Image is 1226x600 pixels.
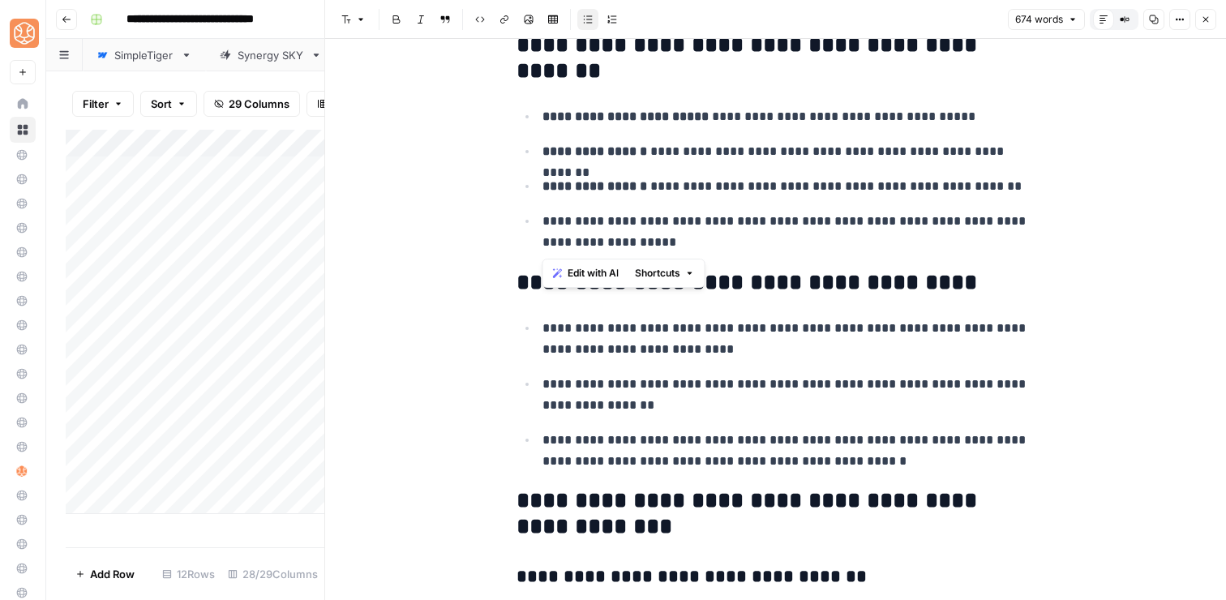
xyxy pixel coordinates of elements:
[83,96,109,112] span: Filter
[66,561,144,587] button: Add Row
[206,39,336,71] a: Synergy SKY
[140,91,197,117] button: Sort
[1008,9,1085,30] button: 674 words
[635,266,680,281] span: Shortcuts
[547,263,625,284] button: Edit with AI
[1015,12,1063,27] span: 674 words
[204,91,300,117] button: 29 Columns
[83,39,206,71] a: SimpleTiger
[10,91,36,117] a: Home
[238,47,304,63] div: Synergy SKY
[72,91,134,117] button: Filter
[10,117,36,143] a: Browse
[229,96,289,112] span: 29 Columns
[10,19,39,48] img: SimpleTiger Logo
[114,47,174,63] div: SimpleTiger
[628,263,701,284] button: Shortcuts
[151,96,172,112] span: Sort
[221,561,324,587] div: 28/29 Columns
[156,561,221,587] div: 12 Rows
[10,13,36,54] button: Workspace: SimpleTiger
[568,266,619,281] span: Edit with AI
[90,566,135,582] span: Add Row
[16,465,28,477] img: hlg0wqi1id4i6sbxkcpd2tyblcaw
